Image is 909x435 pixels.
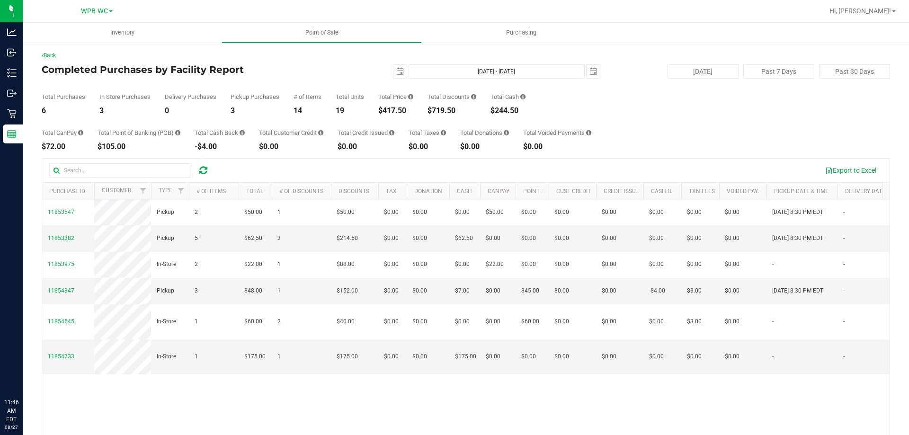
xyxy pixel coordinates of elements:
div: Total Purchases [42,94,85,100]
inline-svg: Inventory [7,68,17,78]
a: # of Discounts [279,188,323,195]
span: $0.00 [687,208,702,217]
div: Total Units [336,94,364,100]
span: 2 [195,208,198,217]
iframe: Resource center [9,359,38,388]
div: Total CanPay [42,130,83,136]
span: $0.00 [554,234,569,243]
span: -$4.00 [649,286,665,295]
div: Total Cash Back [195,130,245,136]
iframe: Resource center unread badge [28,358,39,369]
a: Voided Payment [727,188,774,195]
a: Back [42,52,56,59]
input: Search... [49,163,191,178]
span: $0.00 [455,260,470,269]
span: $0.00 [384,234,399,243]
div: $0.00 [409,143,446,151]
span: - [772,260,774,269]
a: Point of Banking (POB) [523,188,590,195]
div: 14 [294,107,321,115]
span: $0.00 [486,234,500,243]
span: Pickup [157,286,174,295]
div: Total Credit Issued [338,130,394,136]
span: $7.00 [455,286,470,295]
span: Pickup [157,208,174,217]
span: $0.00 [687,234,702,243]
span: $0.00 [412,234,427,243]
span: $0.00 [725,234,740,243]
inline-svg: Inbound [7,48,17,57]
span: $50.00 [337,208,355,217]
span: $0.00 [602,208,616,217]
span: $0.00 [649,234,664,243]
div: $0.00 [338,143,394,151]
span: $0.00 [602,260,616,269]
i: Sum of all round-up-to-next-dollar total price adjustments for all purchases in the date range. [504,130,509,136]
a: Filter [173,183,189,199]
div: Total Voided Payments [523,130,591,136]
a: Inventory [23,23,222,43]
span: select [393,65,407,78]
a: Purchase ID [49,188,85,195]
p: 11:46 AM EDT [4,398,18,424]
span: Hi, [PERSON_NAME]! [829,7,891,15]
span: 3 [277,234,281,243]
span: $0.00 [687,260,702,269]
a: # of Items [196,188,226,195]
span: 1 [277,260,281,269]
div: Delivery Purchases [165,94,216,100]
span: $50.00 [486,208,504,217]
a: Point of Sale [222,23,421,43]
span: $0.00 [649,317,664,326]
h4: Completed Purchases by Facility Report [42,64,324,75]
span: In-Store [157,260,176,269]
span: $0.00 [554,208,569,217]
a: Type [159,187,172,194]
inline-svg: Outbound [7,89,17,98]
a: Total [246,188,263,195]
span: 11854347 [48,287,74,294]
span: $45.00 [521,286,539,295]
i: Sum of the successful, non-voided point-of-banking payment transactions, both via payment termina... [175,130,180,136]
a: Cash [457,188,472,195]
span: $60.00 [521,317,539,326]
span: $175.00 [244,352,266,361]
span: $0.00 [725,286,740,295]
span: $0.00 [384,260,399,269]
i: Sum of the successful, non-voided payments using account credit for all purchases in the date range. [318,130,323,136]
span: $3.00 [687,286,702,295]
i: Sum of the cash-back amounts from rounded-up electronic payments for all purchases in the date ra... [240,130,245,136]
span: WPB WC [81,7,108,15]
span: $0.00 [649,352,664,361]
button: Past 7 Days [743,64,814,79]
span: $0.00 [384,208,399,217]
a: Discounts [339,188,369,195]
div: 3 [231,107,279,115]
span: [DATE] 8:30 PM EDT [772,234,823,243]
p: 08/27 [4,424,18,431]
span: Purchasing [493,28,549,37]
span: - [772,317,774,326]
div: $417.50 [378,107,413,115]
span: $0.00 [455,208,470,217]
span: $0.00 [412,286,427,295]
span: 3 [195,286,198,295]
span: $0.00 [725,352,740,361]
span: select [587,65,600,78]
a: Customer [102,187,131,194]
span: $0.00 [725,260,740,269]
span: 1 [277,352,281,361]
span: 11854733 [48,353,74,360]
a: Tax [386,188,397,195]
span: - [843,286,845,295]
span: $0.00 [554,317,569,326]
span: $22.00 [486,260,504,269]
span: $22.00 [244,260,262,269]
i: Sum of all voided payment transaction amounts, excluding tips and transaction fees, for all purch... [586,130,591,136]
i: Sum of the total taxes for all purchases in the date range. [441,130,446,136]
span: $0.00 [412,317,427,326]
span: [DATE] 8:30 PM EDT [772,208,823,217]
span: $0.00 [725,317,740,326]
span: 1 [277,208,281,217]
span: $3.00 [687,317,702,326]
